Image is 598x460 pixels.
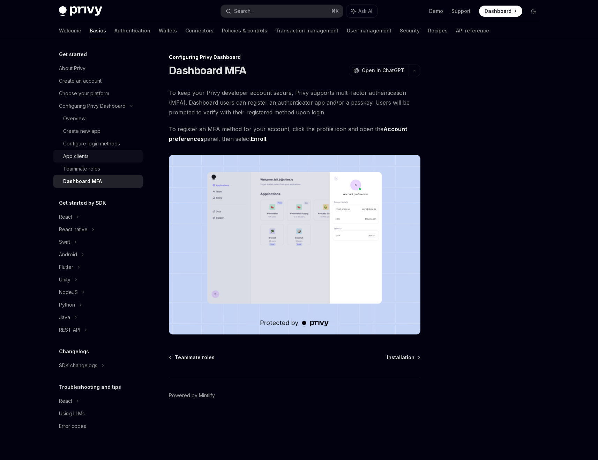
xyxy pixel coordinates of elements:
[59,6,102,16] img: dark logo
[59,50,87,59] h5: Get started
[53,163,143,175] a: Teammate roles
[59,213,72,221] div: React
[59,383,121,391] h5: Troubleshooting and tips
[63,114,85,123] div: Overview
[485,8,511,15] span: Dashboard
[53,420,143,432] a: Error codes
[347,22,391,39] a: User management
[53,75,143,87] a: Create an account
[358,8,372,15] span: Ask AI
[234,7,254,15] div: Search...
[53,62,143,75] a: About Privy
[185,22,214,39] a: Connectors
[59,422,86,430] div: Error codes
[63,165,100,173] div: Teammate roles
[387,354,414,361] span: Installation
[59,22,81,39] a: Welcome
[59,102,126,110] div: Configuring Privy Dashboard
[59,250,77,259] div: Android
[90,22,106,39] a: Basics
[63,152,89,160] div: App clients
[59,89,109,98] div: Choose your platform
[53,150,143,163] a: App clients
[59,199,106,207] h5: Get started by SDK
[169,392,215,399] a: Powered by Mintlify
[169,124,420,144] span: To register an MFA method for your account, click the profile icon and open the panel, then select .
[59,313,70,322] div: Java
[400,22,420,39] a: Security
[479,6,522,17] a: Dashboard
[159,22,177,39] a: Wallets
[59,276,70,284] div: Unity
[63,127,100,135] div: Create new app
[53,137,143,150] a: Configure login methods
[346,5,377,17] button: Ask AI
[59,347,89,356] h5: Changelogs
[429,8,443,15] a: Demo
[362,67,404,74] span: Open in ChatGPT
[53,407,143,420] a: Using LLMs
[59,326,80,334] div: REST API
[349,65,409,76] button: Open in ChatGPT
[59,77,102,85] div: Create an account
[170,354,215,361] a: Teammate roles
[169,88,420,117] span: To keep your Privy developer account secure, Privy supports multi-factor authentication (MFA). Da...
[169,155,420,334] img: images/dashboard-mfa-1.png
[59,225,88,234] div: React native
[59,301,75,309] div: Python
[59,409,85,418] div: Using LLMs
[53,112,143,125] a: Overview
[59,361,97,370] div: SDK changelogs
[63,177,102,186] div: Dashboard MFA
[114,22,150,39] a: Authentication
[59,397,72,405] div: React
[169,64,246,77] h1: Dashboard MFA
[59,288,78,296] div: NodeJS
[428,22,448,39] a: Recipes
[169,54,420,61] div: Configuring Privy Dashboard
[59,263,73,271] div: Flutter
[221,5,343,17] button: Search...⌘K
[251,135,266,142] strong: Enroll
[222,22,267,39] a: Policies & controls
[276,22,338,39] a: Transaction management
[528,6,539,17] button: Toggle dark mode
[59,238,70,246] div: Swift
[59,64,85,73] div: About Privy
[53,175,143,188] a: Dashboard MFA
[451,8,471,15] a: Support
[53,125,143,137] a: Create new app
[456,22,489,39] a: API reference
[331,8,339,14] span: ⌘ K
[63,139,120,148] div: Configure login methods
[175,354,215,361] span: Teammate roles
[387,354,420,361] a: Installation
[53,87,143,100] a: Choose your platform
